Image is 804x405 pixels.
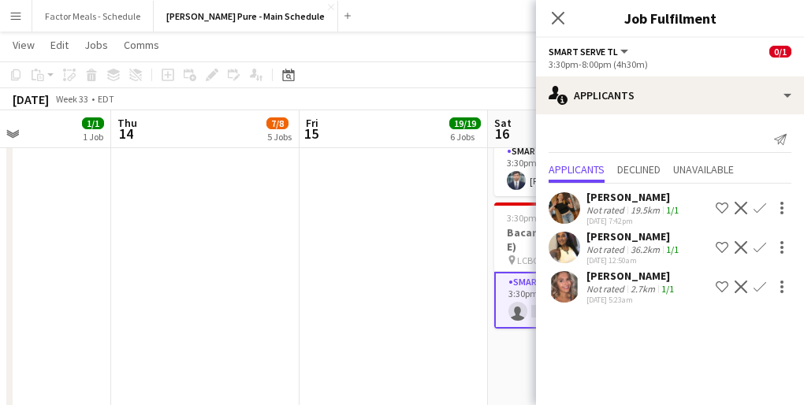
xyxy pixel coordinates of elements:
span: Smart Serve TL [549,46,618,58]
a: Edit [44,35,75,55]
span: 19/19 [449,117,481,129]
span: Fri [306,116,318,130]
span: 0/1 [769,46,791,58]
button: Factor Meals - Schedule [32,1,154,32]
span: Edit [50,38,69,52]
div: 3:30pm-8:00pm (4h30m) [549,58,791,70]
div: EDT [98,93,114,105]
div: 36.2km [627,243,663,255]
app-card-role: Smart Serve TL1I5A0/13:30pm-8:00pm (4h30m) [494,272,671,329]
div: [PERSON_NAME] [586,229,682,243]
div: 2.7km [627,283,658,295]
span: Jobs [84,38,108,52]
div: [DATE] [13,91,49,107]
span: LCBO [517,255,540,266]
div: [DATE] 7:42pm [586,216,682,226]
span: 16 [492,124,512,143]
div: Not rated [586,243,627,255]
div: [DATE] 12:50am [586,255,682,266]
app-job-card: 3:30pm-8:00pm (4h30m)0/1Bacardi ([PERSON_NAME] Ave E) LCBO1 RoleSmart Serve TL1I5A0/13:30pm-8:00p... [494,202,671,329]
span: Sat [494,116,512,130]
app-card-role: Smart Serve TL1/13:30pm-8:00pm (4h30m)[PERSON_NAME] [494,143,671,196]
span: Declined [617,164,661,175]
div: 5 Jobs [267,131,292,143]
div: [PERSON_NAME] [586,269,677,283]
app-skills-label: 1/1 [661,283,674,295]
span: 7/8 [266,117,288,129]
div: Applicants [536,76,804,114]
div: [PERSON_NAME] [586,190,682,204]
div: 19.5km [627,204,663,216]
h3: Job Fulfilment [536,8,804,28]
h3: Bacardi ([PERSON_NAME] Ave E) [494,225,671,254]
a: Jobs [78,35,114,55]
div: 6 Jobs [450,131,480,143]
button: Smart Serve TL [549,46,631,58]
app-skills-label: 1/1 [666,243,679,255]
div: Not rated [586,204,627,216]
span: 15 [303,124,318,143]
span: 1/1 [82,117,104,129]
div: 1 Job [83,131,103,143]
span: Unavailable [673,164,734,175]
span: Comms [124,38,159,52]
span: View [13,38,35,52]
button: [PERSON_NAME] Pure - Main Schedule [154,1,338,32]
span: 3:30pm-8:00pm (4h30m) [507,212,606,224]
div: Not rated [586,283,627,295]
span: Week 33 [52,93,91,105]
a: View [6,35,41,55]
span: Applicants [549,164,605,175]
span: 14 [115,124,137,143]
span: Thu [117,116,137,130]
app-skills-label: 1/1 [666,204,679,216]
a: Comms [117,35,166,55]
div: [DATE] 5:23am [586,295,677,305]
